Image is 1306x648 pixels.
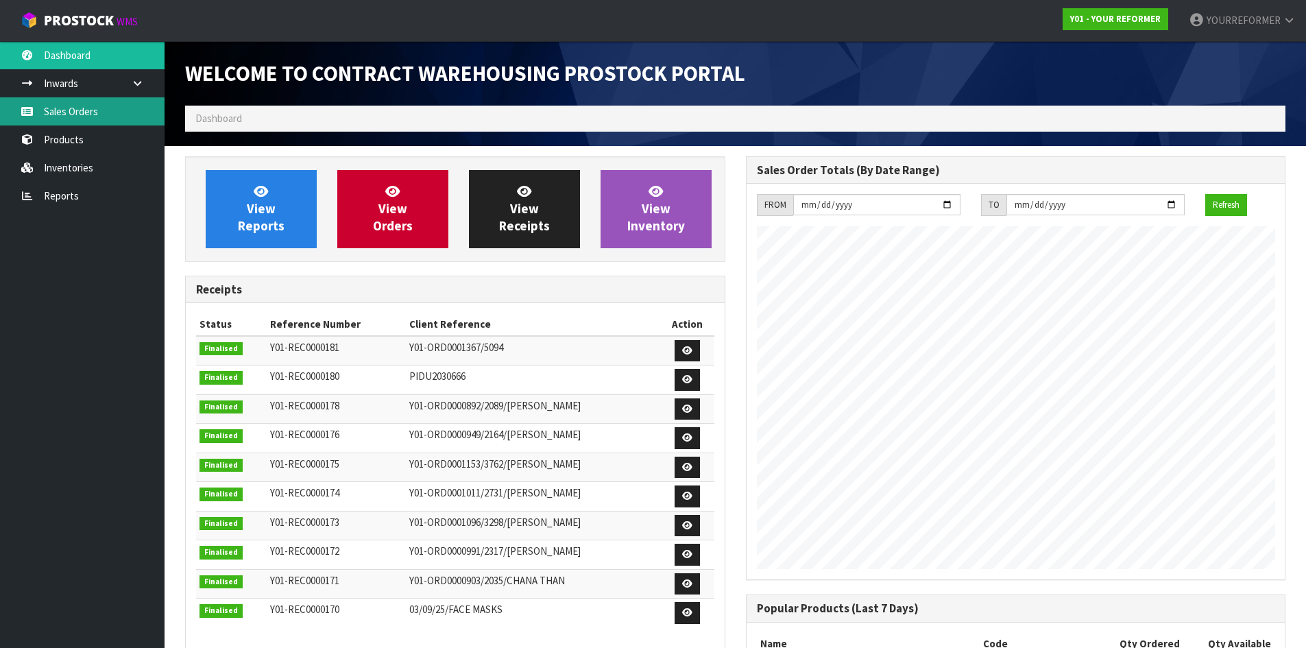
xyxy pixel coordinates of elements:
[267,313,406,335] th: Reference Number
[409,516,581,529] span: Y01-ORD0001096/3298/[PERSON_NAME]
[195,112,242,125] span: Dashboard
[270,457,339,470] span: Y01-REC0000175
[199,517,243,531] span: Finalised
[199,371,243,385] span: Finalised
[199,342,243,356] span: Finalised
[409,486,581,499] span: Y01-ORD0001011/2731/[PERSON_NAME]
[601,170,712,248] a: ViewInventory
[270,486,339,499] span: Y01-REC0000174
[44,12,114,29] span: ProStock
[196,313,267,335] th: Status
[406,313,660,335] th: Client Reference
[270,370,339,383] span: Y01-REC0000180
[199,429,243,443] span: Finalised
[1205,194,1247,216] button: Refresh
[1207,14,1281,27] span: YOURREFORMER
[409,428,581,441] span: Y01-ORD0000949/2164/[PERSON_NAME]
[199,459,243,472] span: Finalised
[757,602,1275,615] h3: Popular Products (Last 7 Days)
[117,15,138,28] small: WMS
[199,400,243,414] span: Finalised
[373,183,413,235] span: View Orders
[409,341,503,354] span: Y01-ORD0001367/5094
[409,544,581,557] span: Y01-ORD0000991/2317/[PERSON_NAME]
[409,574,565,587] span: Y01-ORD0000903/2035/CHANA THAN
[199,488,243,501] span: Finalised
[337,170,448,248] a: ViewOrders
[270,544,339,557] span: Y01-REC0000172
[270,516,339,529] span: Y01-REC0000173
[270,428,339,441] span: Y01-REC0000176
[757,194,793,216] div: FROM
[21,12,38,29] img: cube-alt.png
[627,183,685,235] span: View Inventory
[409,457,581,470] span: Y01-ORD0001153/3762/[PERSON_NAME]
[660,313,714,335] th: Action
[409,370,465,383] span: PIDU2030666
[409,399,581,412] span: Y01-ORD0000892/2089/[PERSON_NAME]
[1070,13,1161,25] strong: Y01 - YOUR REFORMER
[981,194,1006,216] div: TO
[270,603,339,616] span: Y01-REC0000170
[199,575,243,589] span: Finalised
[270,399,339,412] span: Y01-REC0000178
[185,60,745,87] span: Welcome to Contract Warehousing ProStock Portal
[469,170,580,248] a: ViewReceipts
[757,164,1275,177] h3: Sales Order Totals (By Date Range)
[199,604,243,618] span: Finalised
[206,170,317,248] a: ViewReports
[199,546,243,560] span: Finalised
[238,183,285,235] span: View Reports
[270,341,339,354] span: Y01-REC0000181
[499,183,550,235] span: View Receipts
[196,283,714,296] h3: Receipts
[270,574,339,587] span: Y01-REC0000171
[409,603,503,616] span: 03/09/25/FACE MASKS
